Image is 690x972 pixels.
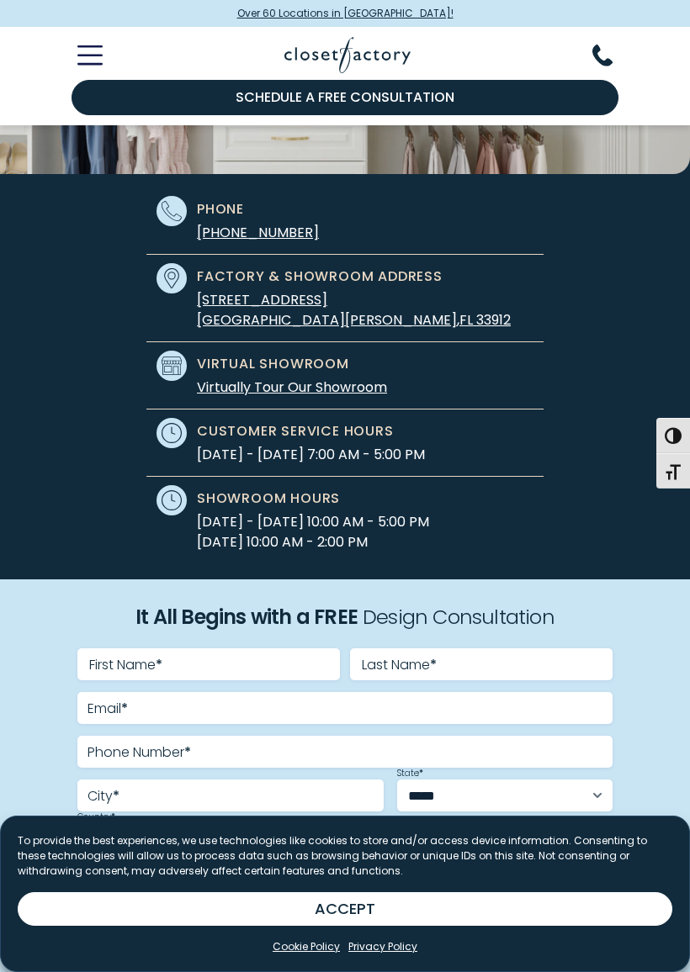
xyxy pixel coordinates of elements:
[88,702,128,716] label: Email
[362,658,437,672] label: Last Name
[135,604,358,631] span: It All Begins with a FREE
[197,512,429,532] span: [DATE] - [DATE] 10:00 AM - 5:00 PM
[197,354,349,374] span: Virtual Showroom
[197,310,457,330] span: [GEOGRAPHIC_DATA][PERSON_NAME]
[197,489,340,509] span: Showroom Hours
[197,445,425,465] span: [DATE] - [DATE] 7:00 AM - 5:00 PM
[197,532,429,552] span: [DATE] 10:00 AM - 2:00 PM
[273,939,340,954] a: Cookie Policy
[88,746,191,759] label: Phone Number
[57,45,103,66] button: Toggle Mobile Menu
[284,37,411,73] img: Closet Factory Logo
[88,790,119,803] label: City
[197,421,394,441] span: Customer Service Hours
[18,892,672,926] button: ACCEPT
[197,290,327,309] span: [STREET_ADDRESS]
[197,267,443,287] span: Factory & Showroom Address
[476,310,511,330] span: 33912
[656,453,690,489] button: Toggle Font size
[89,658,162,672] label: First Name
[18,833,672,879] p: To provide the best experiences, we use technologies like cookies to store and/or access device i...
[656,418,690,453] button: Toggle High Contrast
[77,813,115,821] label: Country
[72,80,618,115] a: Schedule a Free Consultation
[363,604,555,631] span: Design Consultation
[197,378,387,397] a: Virtually Tour Our Showroom
[237,6,454,21] span: Over 60 Locations in [GEOGRAPHIC_DATA]!
[197,290,511,330] a: [STREET_ADDRESS] [GEOGRAPHIC_DATA][PERSON_NAME],FL 33912
[459,310,473,330] span: FL
[348,939,417,954] a: Privacy Policy
[197,223,319,242] a: [PHONE_NUMBER]
[197,199,244,219] span: Phone
[397,769,423,778] label: State
[162,356,182,376] img: Showroom icon
[592,45,633,66] button: Phone Number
